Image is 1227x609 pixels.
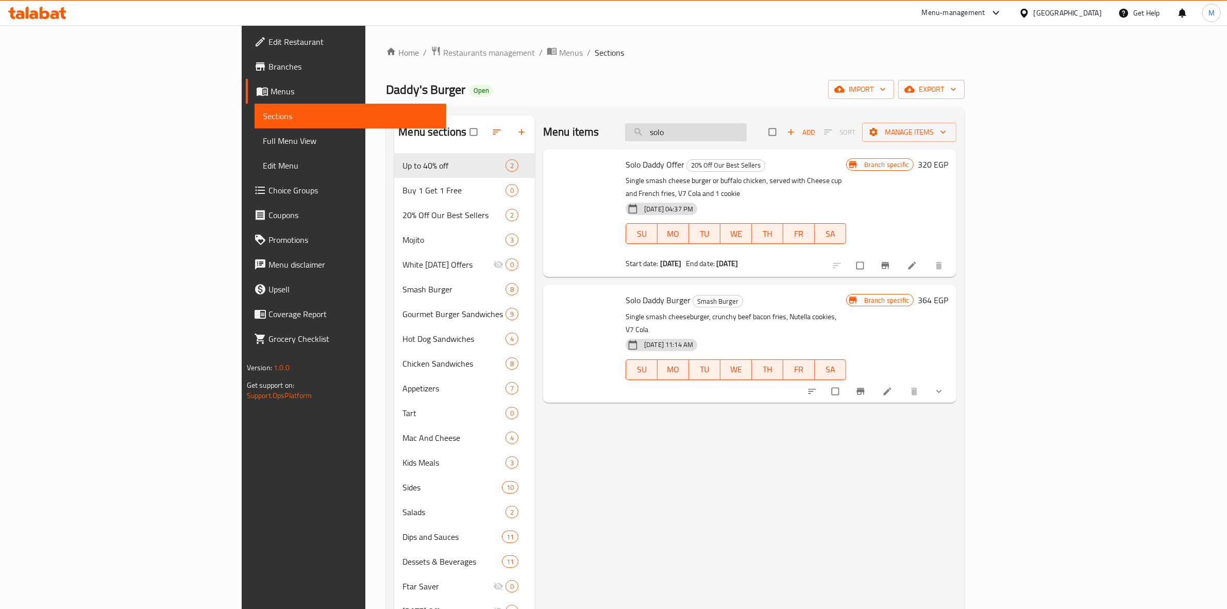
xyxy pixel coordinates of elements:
[394,227,535,252] div: Mojito3
[862,123,956,142] button: Manage items
[502,555,518,568] div: items
[689,223,720,244] button: TU
[246,79,447,104] a: Menus
[493,259,503,270] svg: Inactive section
[506,359,518,369] span: 8
[918,157,948,172] h6: 320 EGP
[587,46,591,59] li: /
[693,295,743,307] span: Smash Burger
[506,209,518,221] div: items
[784,124,817,140] span: Add item
[506,308,518,320] div: items
[849,380,874,403] button: Branch-specific-item
[801,380,826,403] button: sort-choices
[402,159,506,172] span: Up to 40% off
[763,122,784,142] span: Select section
[402,308,506,320] div: Gourmet Burger Sandwiches
[860,295,913,305] span: Branch specific
[443,46,535,59] span: Restaurants management
[625,123,747,141] input: search
[928,254,952,277] button: delete
[626,292,691,308] span: Solo Daddy Burger
[720,359,752,380] button: WE
[268,60,439,73] span: Branches
[394,524,535,549] div: Dips and Sauces11
[274,361,290,374] span: 1.0.0
[725,362,748,377] span: WE
[783,359,815,380] button: FR
[815,223,846,244] button: SA
[469,86,493,95] span: Open
[268,209,439,221] span: Coupons
[506,407,518,419] div: items
[547,46,583,59] a: Menus
[506,260,518,270] span: 0
[626,157,684,172] span: Solo Daddy Offer
[394,450,535,475] div: Kids Meals3
[506,357,518,370] div: items
[506,432,518,444] div: items
[268,283,439,295] span: Upsell
[784,124,817,140] button: Add
[660,257,682,270] b: [DATE]
[394,203,535,227] div: 20% Off Our Best Sellers2
[263,110,439,122] span: Sections
[268,333,439,345] span: Grocery Checklist
[402,234,506,246] span: Mojito
[506,186,518,195] span: 0
[246,203,447,227] a: Coupons
[626,257,659,270] span: Start date:
[506,582,518,591] span: 0
[752,223,783,244] button: TH
[630,362,653,377] span: SU
[630,226,653,241] span: SU
[907,260,919,271] a: Edit menu item
[626,359,658,380] button: SU
[559,46,583,59] span: Menus
[506,506,518,518] div: items
[246,178,447,203] a: Choice Groups
[686,257,715,270] span: End date:
[506,580,518,592] div: items
[394,425,535,450] div: Mac And Cheese4
[485,121,510,143] span: Sort sections
[850,256,872,275] span: Select to update
[268,36,439,48] span: Edit Restaurant
[402,456,506,469] span: Kids Meals
[819,226,842,241] span: SA
[502,557,518,567] span: 11
[247,389,312,402] a: Support.OpsPlatform
[860,160,913,170] span: Branch specific
[787,126,815,138] span: Add
[402,258,493,271] div: White Friday Offers
[836,83,886,96] span: import
[402,407,506,419] span: Tart
[686,159,765,172] div: 20% Off Our Best Sellers
[246,326,447,351] a: Grocery Checklist
[506,384,518,393] span: 7
[246,302,447,326] a: Coverage Report
[506,433,518,443] span: 4
[246,277,447,302] a: Upsell
[1034,7,1102,19] div: [GEOGRAPHIC_DATA]
[815,359,846,380] button: SA
[402,184,506,196] span: Buy 1 Get 1 Free
[268,184,439,196] span: Choice Groups
[386,46,965,59] nav: breadcrumb
[934,386,944,397] svg: Show Choices
[510,121,535,143] button: Add section
[1208,7,1215,19] span: M
[402,209,506,221] span: 20% Off Our Best Sellers
[402,555,501,568] span: Dessets & Beverages
[725,226,748,241] span: WE
[402,357,506,370] span: Chicken Sandwiches
[394,500,535,524] div: Salads2
[756,226,779,241] span: TH
[263,135,439,147] span: Full Menu View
